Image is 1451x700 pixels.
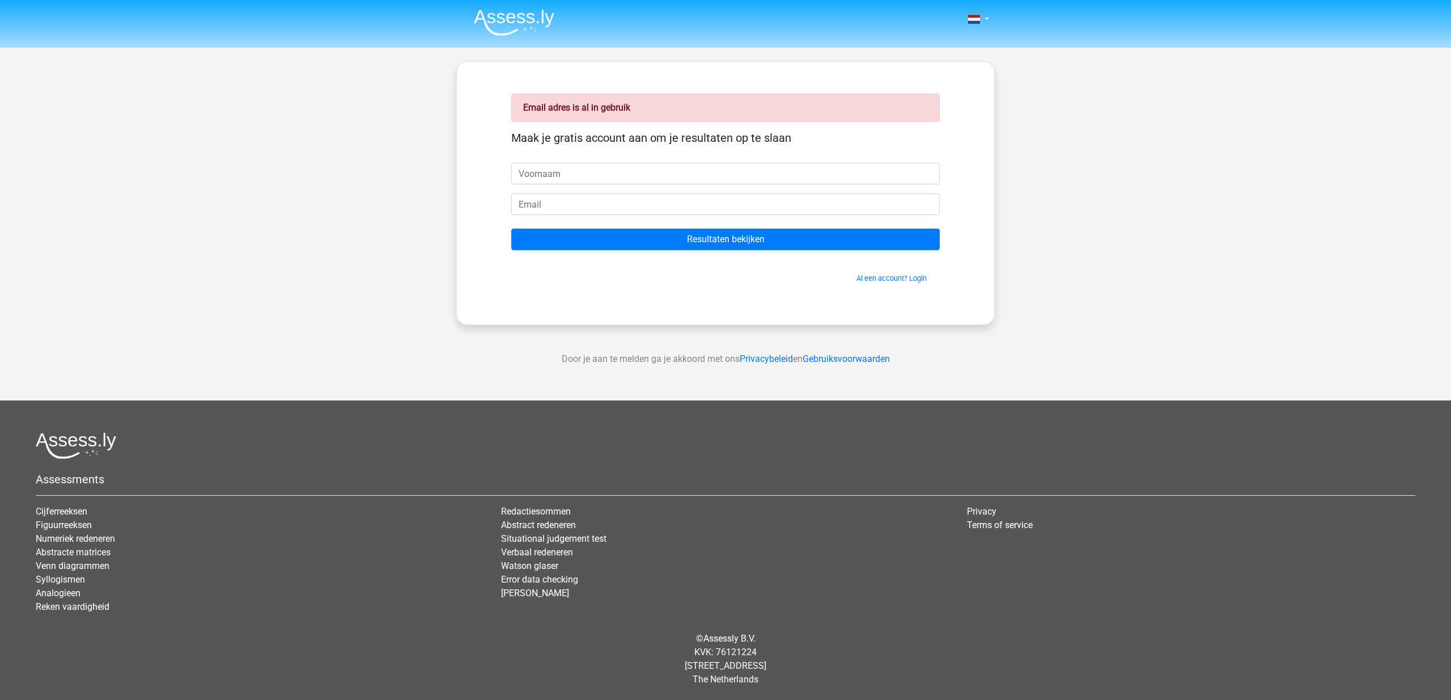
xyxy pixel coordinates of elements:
input: Voornaam [511,163,940,184]
input: Email [511,193,940,215]
a: Venn diagrammen [36,560,109,571]
a: Gebruiksvoorwaarden [803,353,890,364]
a: Verbaal redeneren [501,547,573,558]
a: Situational judgement test [501,533,606,544]
a: Abstract redeneren [501,520,576,530]
a: Cijferreeksen [36,506,87,517]
a: Redactiesommen [501,506,571,517]
a: [PERSON_NAME] [501,588,569,598]
a: Error data checking [501,574,578,585]
img: Assessly [474,9,554,36]
a: Reken vaardigheid [36,601,109,612]
a: Privacy [967,506,996,517]
a: Abstracte matrices [36,547,111,558]
a: Assessly B.V. [703,633,756,644]
a: Numeriek redeneren [36,533,115,544]
h5: Assessments [36,473,1415,486]
a: Syllogismen [36,574,85,585]
a: Privacybeleid [740,353,793,364]
a: Figuurreeksen [36,520,92,530]
a: Al een account? Login [856,274,927,282]
strong: Email adres is al in gebruik [523,102,630,113]
a: Terms of service [967,520,1033,530]
h5: Maak je gratis account aan om je resultaten op te slaan [511,131,940,145]
input: Resultaten bekijken [511,229,940,250]
a: Watson glaser [501,560,558,571]
a: Analogieen [36,588,80,598]
img: Assessly logo [36,432,116,459]
div: © KVK: 76121224 [STREET_ADDRESS] The Netherlands [27,623,1424,695]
